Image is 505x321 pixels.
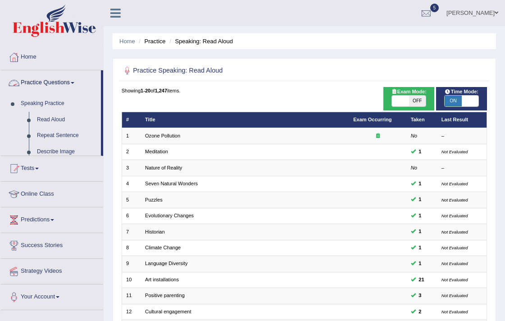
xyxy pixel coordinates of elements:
[122,256,141,272] td: 9
[416,196,424,204] span: You can still take this question
[441,181,468,186] small: Not Evaluated
[122,144,141,160] td: 2
[122,192,141,208] td: 5
[0,182,103,204] a: Online Class
[122,224,141,240] td: 7
[141,112,349,128] th: Title
[406,112,437,128] th: Taken
[409,96,426,106] span: OFF
[441,245,468,250] small: Not Evaluated
[0,233,103,256] a: Success Stories
[0,45,103,67] a: Home
[145,277,179,282] a: Art installations
[141,88,150,93] b: 1-20
[122,240,141,256] td: 8
[145,197,163,202] a: Puzzles
[0,156,103,179] a: Tests
[0,284,103,307] a: Your Account
[441,213,468,218] small: Not Evaluated
[145,149,168,154] a: Meditation
[411,133,417,138] em: No
[388,88,429,96] span: Exam Mode:
[441,261,468,266] small: Not Evaluated
[122,112,141,128] th: #
[441,293,468,298] small: Not Evaluated
[445,96,461,106] span: ON
[416,148,424,156] span: You can still take this question
[17,96,101,112] a: Speaking Practice
[430,4,439,12] span: 5
[155,88,167,93] b: 1,247
[441,197,468,202] small: Not Evaluated
[383,87,435,110] div: Show exams occurring in exams
[0,207,103,230] a: Predictions
[122,160,141,176] td: 3
[416,260,424,268] span: You can still take this question
[122,176,141,192] td: 4
[0,259,103,281] a: Strategy Videos
[122,208,141,224] td: 6
[441,133,482,140] div: –
[437,112,487,128] th: Last Result
[441,88,481,96] span: Time Mode:
[416,244,424,252] span: You can still take this question
[416,308,424,316] span: You can still take this question
[145,181,198,186] a: Seven Natural Wonders
[145,309,191,314] a: Cultural engagement
[33,128,101,144] a: Repeat Sentence
[416,276,428,284] span: You can still take this question
[122,288,141,304] td: 11
[441,149,468,154] small: Not Evaluated
[416,292,424,300] span: You can still take this question
[441,309,468,314] small: Not Evaluated
[441,165,482,172] div: –
[145,293,185,298] a: Positive parenting
[145,245,181,250] a: Climate Change
[353,133,402,140] div: Exam occurring question
[441,229,468,234] small: Not Evaluated
[167,37,233,46] li: Speaking: Read Aloud
[145,261,188,266] a: Language Diversity
[122,87,487,94] div: Showing of items.
[122,65,348,77] h2: Practice Speaking: Read Aloud
[145,213,194,218] a: Evolutionary Changes
[441,277,468,282] small: Not Evaluated
[122,272,141,288] td: 10
[353,117,391,122] a: Exam Occurring
[0,70,101,93] a: Practice Questions
[416,180,424,188] span: You can still take this question
[145,133,180,138] a: Ozone Pollution
[122,128,141,144] td: 1
[145,229,165,234] a: Historian
[145,165,182,170] a: Nature of Reality
[416,212,424,220] span: You can still take this question
[33,144,101,160] a: Describe Image
[136,37,165,46] li: Practice
[416,228,424,236] span: You can still take this question
[122,304,141,320] td: 12
[33,112,101,128] a: Read Aloud
[411,165,417,170] em: No
[119,38,135,45] a: Home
